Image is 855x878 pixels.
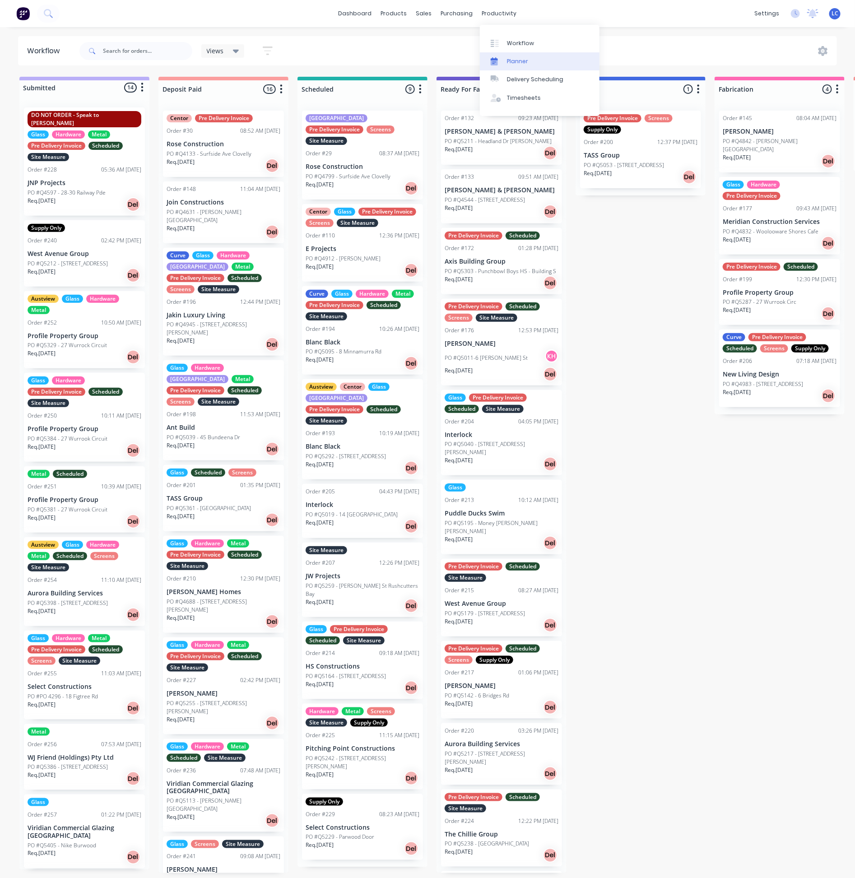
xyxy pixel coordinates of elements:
div: Order #199 [723,275,752,283]
div: Order #205 [306,488,335,496]
p: PO #Q4631 - [PERSON_NAME][GEOGRAPHIC_DATA] [167,208,280,224]
p: Req. [DATE] [28,443,56,451]
div: DO NOT ORDER - Speak to [PERSON_NAME]GlassHardwareMetalPre Delivery InvoiceScheduledSite MeasureO... [24,107,145,216]
div: Scheduled [367,301,401,309]
div: Del [543,536,558,550]
p: Profile Property Group [723,289,836,297]
div: Glass [62,541,83,549]
p: Req. [DATE] [28,514,56,522]
div: Timesheets [507,94,541,102]
p: TASS Group [584,152,697,159]
div: Curve [167,251,189,260]
div: 10:26 AM [DATE] [379,325,419,333]
div: Del [126,443,140,458]
p: Blanc Black [306,339,419,346]
div: Del [543,276,558,290]
div: CurvePre Delivery InvoiceScheduledScreensSupply OnlyOrder #20607:18 AM [DATE]New Living DesignPO ... [719,330,840,407]
div: Order #145 [723,114,752,122]
a: Timesheets [480,89,599,107]
div: Del [543,146,558,160]
div: [GEOGRAPHIC_DATA] [306,114,367,122]
div: Order #30 [167,127,193,135]
div: 10:12 AM [DATE] [518,496,558,504]
div: KH [545,349,558,363]
p: PO #Q5039 - 45 Bundeena Dr [167,433,240,441]
div: Pre Delivery Invoice [584,114,641,122]
p: Req. [DATE] [306,181,334,189]
p: TASS Group [167,495,280,502]
div: Order #176 [445,326,474,334]
div: 12:26 PM [DATE] [379,559,419,567]
div: 05:36 AM [DATE] [101,166,141,174]
div: Glass [445,483,466,492]
p: PO #Q4912 - [PERSON_NAME] [306,255,381,263]
div: Metal [232,263,254,271]
div: 07:18 AM [DATE] [796,357,836,365]
div: Order #133 [445,173,474,181]
div: Screens [167,285,195,293]
p: PO #Q5011-6 [PERSON_NAME] St [445,354,528,362]
div: Pre Delivery Invoice [167,386,224,395]
div: Order #228 [28,166,57,174]
p: Rose Construction [167,140,280,148]
div: Pre Delivery Invoice [306,125,363,134]
div: Curve [306,290,328,298]
p: PO #Q5095 - 8 Minnamurra Rd [306,348,381,356]
div: Glass [28,130,49,139]
p: PO #Q4983 - [STREET_ADDRESS] [723,380,803,388]
p: PO #Q5195 - Money [PERSON_NAME] [PERSON_NAME] [445,519,558,535]
div: Del [821,307,836,321]
div: Planner [507,57,528,65]
div: GlassHardwarePre Delivery InvoiceOrder #17709:43 AM [DATE]Meridian Construction ServicesPO #Q4832... [719,177,840,255]
p: Req. [DATE] [167,224,195,232]
div: Pre Delivery Invoice [28,388,85,396]
div: 08:52 AM [DATE] [240,127,280,135]
div: Order #213 [445,496,474,504]
p: Meridian Construction Services [723,218,836,226]
p: [PERSON_NAME] & [PERSON_NAME] [445,186,558,194]
div: Austview [28,541,59,549]
div: Centor [167,114,192,122]
div: [GEOGRAPHIC_DATA] [306,394,367,402]
div: Glass [62,295,83,303]
div: Pre Delivery Invoice [445,302,502,311]
div: Scheduled [445,405,479,413]
div: Hardware [191,539,224,548]
div: Order #240 [28,237,57,245]
div: Hardware [217,251,250,260]
div: Order #204 [445,418,474,426]
div: Order #207 [306,559,335,567]
div: Order #110 [306,232,335,240]
p: [PERSON_NAME] [723,128,836,135]
div: 12:53 PM [DATE] [518,326,558,334]
img: Factory [16,7,30,20]
p: Join Constructions [167,199,280,206]
p: JNP Projects [28,179,141,187]
p: Req. [DATE] [445,275,473,283]
div: 10:50 AM [DATE] [101,319,141,327]
p: PO #Q5287 - 27 Wurrook Circ [723,298,796,306]
p: Profile Property Group [28,332,141,340]
div: Pre Delivery InvoiceScheduledScreensSite MeasureOrder #17612:53 PM [DATE][PERSON_NAME]PO #Q5011-6... [441,299,562,386]
div: Pre Delivery InvoiceScreensSupply OnlyOrder #20012:37 PM [DATE]TASS GroupPO #Q5053 - [STREET_ADDR... [580,111,701,188]
div: Pre Delivery InvoiceScheduledOrder #19912:30 PM [DATE]Profile Property GroupPO #Q5287 - 27 Wurroo... [719,259,840,325]
div: Site Measure [482,405,524,413]
p: E Projects [306,245,419,253]
div: 11:53 AM [DATE] [240,410,280,418]
div: Pre Delivery Invoice [306,405,363,413]
div: Delivery Scheduling [507,75,563,84]
div: Hardware [86,295,119,303]
div: Glass [167,364,188,372]
div: Screens [167,398,195,406]
div: Del [404,181,418,195]
div: Scheduled [228,386,262,395]
p: PO #Q5211 - Headland Dr [PERSON_NAME] [445,137,552,145]
p: New Living Design [723,371,836,378]
p: Axis Building Group [445,258,558,265]
div: Del [682,170,697,184]
div: Order #196 [167,298,196,306]
div: Metal [227,539,249,548]
div: Austview [28,295,59,303]
div: Del [265,158,279,173]
div: Screens [90,552,118,560]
